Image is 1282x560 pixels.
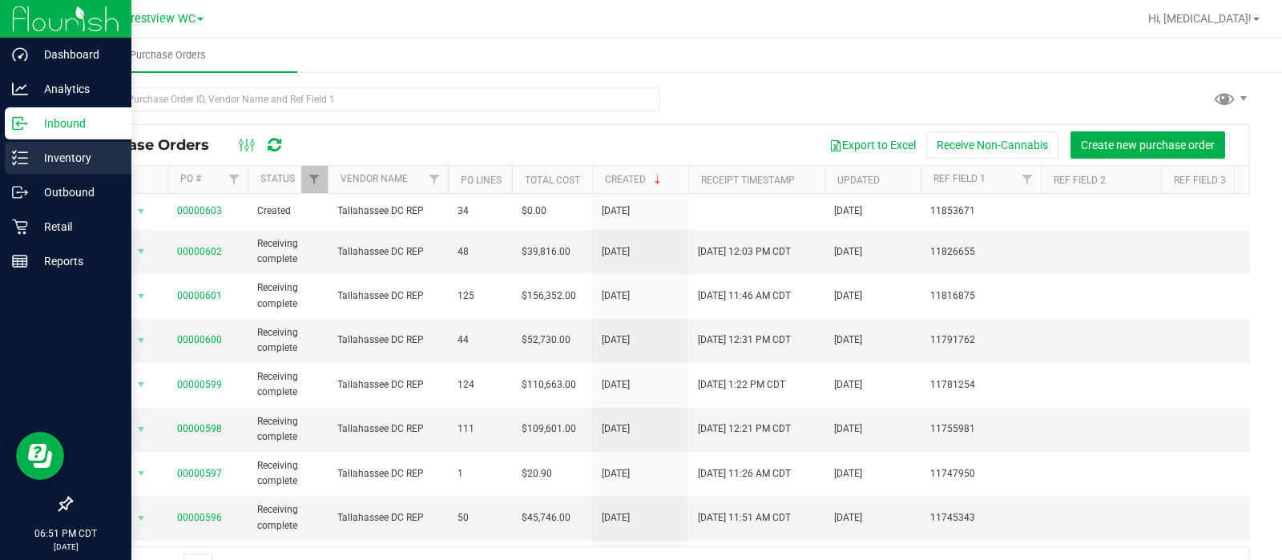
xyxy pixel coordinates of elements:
a: Filter [1014,166,1041,193]
a: Vendor Name [341,173,408,184]
a: 00000596 [177,512,222,523]
p: Reports [28,252,124,271]
span: [DATE] 11:26 AM CDT [698,466,791,481]
span: [DATE] 12:31 PM CDT [698,332,791,348]
a: 00000602 [177,246,222,257]
span: select [131,285,151,308]
inline-svg: Inbound [12,115,28,131]
span: [DATE] [602,421,630,437]
a: Total Cost [525,175,580,186]
span: select [131,462,151,485]
a: Ref Field 2 [1054,175,1106,186]
button: Receive Non-Cannabis [926,131,1058,159]
span: [DATE] 11:51 AM CDT [698,510,791,526]
a: Filter [221,166,248,193]
span: Hi, [MEDICAL_DATA]! [1148,12,1252,25]
span: 48 [458,244,502,260]
span: 11816875 [930,288,1031,304]
span: 11781254 [930,377,1031,393]
a: Updated [837,175,880,186]
span: [DATE] [834,377,862,393]
span: [DATE] [834,332,862,348]
a: Created [605,174,664,185]
span: [DATE] [834,421,862,437]
p: Inbound [28,114,124,133]
iframe: Resource center [16,432,64,480]
span: [DATE] 12:21 PM CDT [698,421,791,437]
a: Ref Field 3 [1174,175,1226,186]
span: 11791762 [930,332,1031,348]
span: 111 [458,421,502,437]
span: 44 [458,332,502,348]
span: Tallahassee DC REP [337,377,438,393]
span: [DATE] [602,288,630,304]
inline-svg: Inventory [12,150,28,166]
span: Tallahassee DC REP [337,466,438,481]
span: 11745343 [930,510,1031,526]
span: 125 [458,288,502,304]
inline-svg: Analytics [12,81,28,97]
span: [DATE] 11:46 AM CDT [698,288,791,304]
p: Retail [28,217,124,236]
span: $156,352.00 [522,288,576,304]
a: Filter [421,166,448,193]
span: 11853671 [930,203,1031,219]
span: 11826655 [930,244,1031,260]
p: Inventory [28,148,124,167]
span: Receiving complete [257,458,318,489]
span: [DATE] 1:22 PM CDT [698,377,785,393]
span: [DATE] [602,244,630,260]
span: Receiving complete [257,369,318,400]
span: Receiving complete [257,414,318,445]
span: 50 [458,510,502,526]
span: 11747950 [930,466,1031,481]
a: Filter [301,166,328,193]
span: Tallahassee DC REP [337,421,438,437]
span: [DATE] [602,332,630,348]
a: Purchase Orders [38,38,297,72]
span: [DATE] [602,377,630,393]
span: select [131,373,151,396]
a: Receipt Timestamp [701,175,795,186]
span: [DATE] [834,288,862,304]
span: $52,730.00 [522,332,570,348]
span: Tallahassee DC REP [337,203,438,219]
span: $39,816.00 [522,244,570,260]
span: $110,663.00 [522,377,576,393]
span: [DATE] [834,244,862,260]
span: $20.90 [522,466,552,481]
span: [DATE] [834,466,862,481]
span: Create new purchase order [1081,139,1215,151]
span: select [131,240,151,263]
a: 00000601 [177,290,222,301]
span: Receiving complete [257,280,318,311]
span: [DATE] 12:03 PM CDT [698,244,791,260]
span: select [131,418,151,441]
a: 00000598 [177,423,222,434]
a: 00000600 [177,334,222,345]
span: [DATE] [602,510,630,526]
span: [DATE] [602,466,630,481]
span: Receiving complete [257,325,318,356]
span: $109,601.00 [522,421,576,437]
p: Outbound [28,183,124,202]
span: 11755981 [930,421,1031,437]
inline-svg: Retail [12,219,28,235]
span: Receiving complete [257,236,318,267]
a: PO # [180,173,201,184]
p: 06:51 PM CDT [7,526,124,541]
button: Create new purchase order [1070,131,1225,159]
span: $45,746.00 [522,510,570,526]
span: [DATE] [834,203,862,219]
p: Dashboard [28,45,124,64]
span: Crestview WC [123,12,196,26]
span: Tallahassee DC REP [337,332,438,348]
span: 124 [458,377,502,393]
span: Receiving complete [257,502,318,533]
a: Status [260,173,295,184]
span: Purchase Orders [83,136,225,154]
input: Search Purchase Order ID, Vendor Name and Ref Field 1 [71,87,660,111]
span: Created [257,203,318,219]
a: Ref Field 1 [933,173,986,184]
a: 00000597 [177,468,222,479]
